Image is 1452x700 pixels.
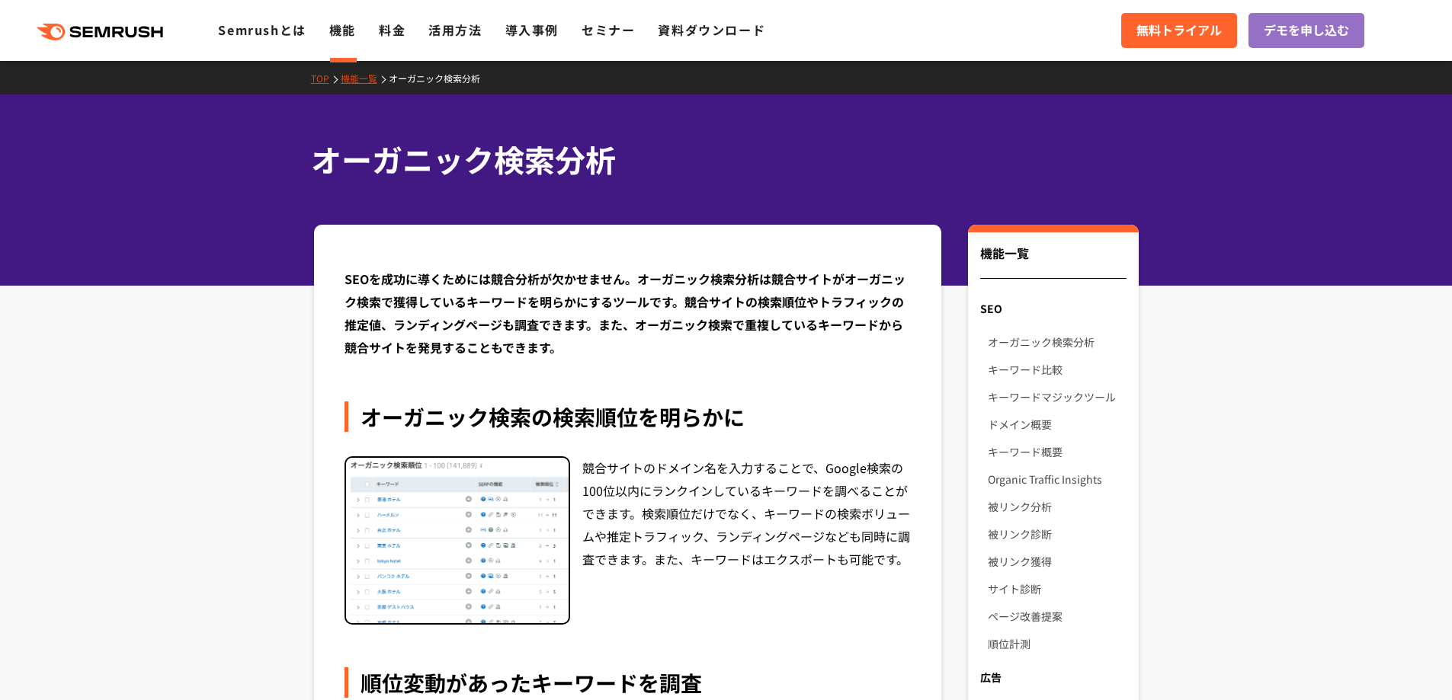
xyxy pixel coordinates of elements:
a: ページ改善提案 [988,603,1126,630]
a: 被リンク分析 [988,493,1126,520]
a: TOP [311,72,341,85]
a: 被リンク診断 [988,520,1126,548]
a: 料金 [379,21,405,39]
a: Semrushとは [218,21,306,39]
div: 広告 [968,663,1138,691]
a: 無料トライアル [1121,13,1237,48]
div: 機能一覧 [980,244,1126,279]
span: 無料トライアル [1136,21,1222,40]
div: SEOを成功に導くためには競合分析が欠かせません。オーガニック検索分析は競合サイトがオーガニック検索で獲得しているキーワードを明らかにするツールです。競合サイトの検索順位やトラフィックの推定値、... [345,267,912,359]
a: キーワード概要 [988,438,1126,465]
div: 順位変動があったキーワードを調査 [345,667,912,698]
a: 順位計測 [988,630,1126,657]
a: 機能 [329,21,356,39]
img: オーガニック検索分析 検索順位 [346,458,569,624]
div: オーガニック検索の検索順位を明らかに [345,401,912,432]
a: Organic Traffic Insights [988,465,1126,493]
a: キーワード比較 [988,356,1126,383]
a: 活用方法 [428,21,482,39]
div: 競合サイトのドメイン名を入力することで、Google検索の100位以内にランクインしているキーワードを調べることができます。検索順位だけでなく、キーワードの検索ボリュームや推定トラフィック、ラン... [582,456,912,625]
div: SEO [968,295,1138,322]
a: 被リンク獲得 [988,548,1126,575]
a: 機能一覧 [341,72,389,85]
a: サイト診断 [988,575,1126,603]
a: オーガニック検索分析 [988,328,1126,356]
a: オーガニック検索分析 [389,72,492,85]
h1: オーガニック検索分析 [311,137,1127,182]
a: 導入事例 [505,21,559,39]
a: 資料ダウンロード [658,21,765,39]
a: セミナー [582,21,635,39]
a: デモを申し込む [1248,13,1364,48]
span: デモを申し込む [1264,21,1349,40]
a: キーワードマジックツール [988,383,1126,411]
a: ドメイン概要 [988,411,1126,438]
